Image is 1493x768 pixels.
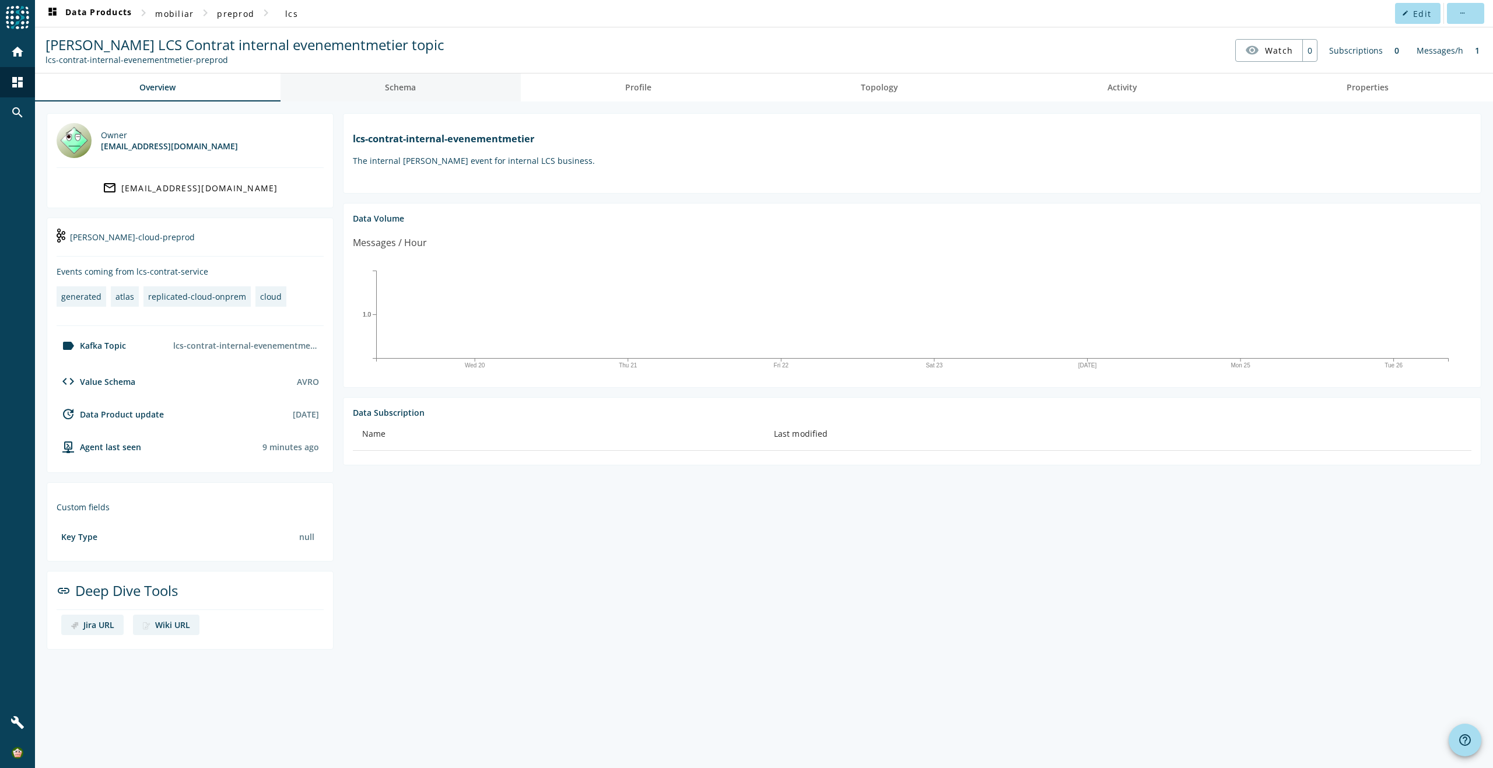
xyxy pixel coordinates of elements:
mat-icon: label [61,339,75,353]
mat-icon: visibility [1245,43,1259,57]
img: kafka-cloud-preprod [57,229,65,243]
div: Messages / Hour [353,236,427,250]
mat-icon: link [57,584,71,598]
span: preprod [217,8,254,19]
div: Data Volume [353,213,1471,224]
img: deep dive image [71,622,79,630]
span: Overview [139,83,176,92]
img: df3a2c00d7f1025ea8f91671640e3a84 [12,747,23,759]
mat-icon: dashboard [45,6,59,20]
div: atlas [115,291,134,302]
text: Sat 23 [926,362,942,369]
button: Edit [1395,3,1441,24]
text: Fri 22 [774,362,789,369]
mat-icon: search [10,106,24,120]
span: Watch [1265,40,1293,61]
th: Name [353,418,765,451]
a: deep dive imageJira URL [61,615,124,635]
button: lcs [273,3,310,24]
div: Key Type [61,531,97,542]
div: 0 [1302,40,1317,61]
mat-icon: update [61,407,75,421]
div: Jira URL [83,619,114,630]
text: Mon 25 [1231,362,1250,369]
div: cloud [260,291,282,302]
img: spoud-logo.svg [6,6,29,29]
mat-icon: more_horiz [1459,10,1465,16]
span: Schema [385,83,416,92]
span: Activity [1108,83,1137,92]
th: Last modified [765,418,1471,451]
div: Data Subscription [353,407,1471,418]
p: The internal [PERSON_NAME] event for internal LCS business. [353,155,1471,166]
img: deep dive image [142,622,150,630]
text: 1.0 [363,311,371,317]
div: Value Schema [57,374,135,388]
div: Wiki URL [155,619,190,630]
div: generated [61,291,101,302]
text: Wed 20 [465,362,485,369]
div: 0 [1389,39,1405,62]
button: mobiliar [150,3,198,24]
div: Messages/h [1411,39,1469,62]
div: Kafka Topic: lcs-contrat-internal-evenementmetier-preprod [45,54,444,65]
mat-icon: chevron_right [136,6,150,20]
mat-icon: build [10,716,24,730]
div: Events coming from lcs-contrat-service [57,266,324,277]
span: mobiliar [155,8,194,19]
mat-icon: help_outline [1458,733,1472,747]
mat-icon: edit [1402,10,1408,16]
span: Edit [1413,8,1431,19]
span: [PERSON_NAME] LCS Contrat internal evenementmetier topic [45,35,444,54]
span: Profile [625,83,651,92]
div: Deep Dive Tools [57,581,324,610]
div: Custom fields [57,502,324,513]
mat-icon: home [10,45,24,59]
button: Watch [1236,40,1302,61]
div: [DATE] [293,409,319,420]
a: [EMAIL_ADDRESS][DOMAIN_NAME] [57,177,324,198]
div: 1 [1469,39,1485,62]
mat-icon: dashboard [10,75,24,89]
div: agent-env-cloud-preprod [57,440,141,454]
button: preprod [212,3,259,24]
mat-icon: mail_outline [103,181,117,195]
span: Topology [861,83,898,92]
mat-icon: chevron_right [198,6,212,20]
div: Agents typically reports every 15min to 1h [262,441,319,453]
div: [PERSON_NAME]-cloud-preprod [57,227,324,257]
mat-icon: code [61,374,75,388]
img: DL_301001@mobi.ch [57,123,92,158]
div: lcs-contrat-internal-evenementmetier-preprod [169,335,324,356]
div: null [295,527,319,547]
text: Thu 21 [619,362,637,369]
div: replicated-cloud-onprem [148,291,246,302]
text: Tue 26 [1385,362,1403,369]
text: [DATE] [1078,362,1097,369]
mat-icon: chevron_right [259,6,273,20]
div: [EMAIL_ADDRESS][DOMAIN_NAME] [121,183,278,194]
button: Data Products [41,3,136,24]
h1: lcs-contrat-internal-evenementmetier [353,132,1471,145]
div: AVRO [297,376,319,387]
span: lcs [285,8,298,19]
span: Data Products [45,6,132,20]
div: Subscriptions [1323,39,1389,62]
div: Data Product update [57,407,164,421]
span: Properties [1347,83,1389,92]
div: Kafka Topic [57,339,126,353]
a: deep dive imageWiki URL [133,615,199,635]
div: Owner [101,129,238,141]
div: [EMAIL_ADDRESS][DOMAIN_NAME] [101,141,238,152]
